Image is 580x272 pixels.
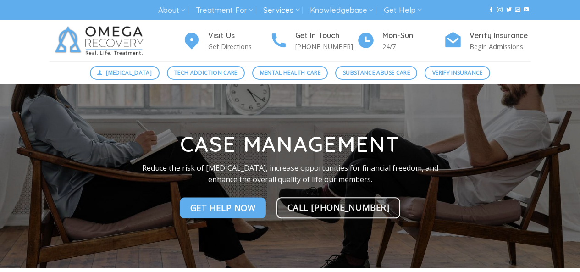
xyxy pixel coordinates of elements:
[425,66,490,80] a: Verify Insurance
[196,2,253,19] a: Treatment For
[488,7,494,13] a: Follow on Facebook
[497,7,503,13] a: Follow on Instagram
[524,7,529,13] a: Follow on YouTube
[260,68,320,77] span: Mental Health Care
[106,68,152,77] span: [MEDICAL_DATA]
[174,68,238,77] span: Tech Addiction Care
[270,30,357,52] a: Get In Touch [PHONE_NUMBER]
[444,30,531,52] a: Verify Insurance Begin Admissions
[90,66,160,80] a: [MEDICAL_DATA]
[382,30,444,42] h4: Mon-Sun
[180,197,266,218] a: Get Help Now
[470,30,531,42] h4: Verify Insurance
[252,66,328,80] a: Mental Health Care
[180,131,400,158] strong: Case Management
[142,162,439,186] p: Reduce the risk of [MEDICAL_DATA], increase opportunities for financial freedom, and enhance the ...
[382,41,444,52] p: 24/7
[50,20,153,61] img: Omega Recovery
[310,2,373,19] a: Knowledgebase
[208,30,270,42] h4: Visit Us
[506,7,512,13] a: Follow on Twitter
[190,201,256,214] span: Get Help Now
[158,2,185,19] a: About
[208,41,270,52] p: Get Directions
[335,66,417,80] a: Substance Abuse Care
[432,68,483,77] span: Verify Insurance
[515,7,520,13] a: Send us an email
[384,2,422,19] a: Get Help
[343,68,410,77] span: Substance Abuse Care
[295,30,357,42] h4: Get In Touch
[167,66,245,80] a: Tech Addiction Care
[182,30,270,52] a: Visit Us Get Directions
[263,2,299,19] a: Services
[276,197,401,218] a: CALL [PHONE_NUMBER]
[470,41,531,52] p: Begin Admissions
[287,200,390,214] span: CALL [PHONE_NUMBER]
[295,41,357,52] p: [PHONE_NUMBER]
